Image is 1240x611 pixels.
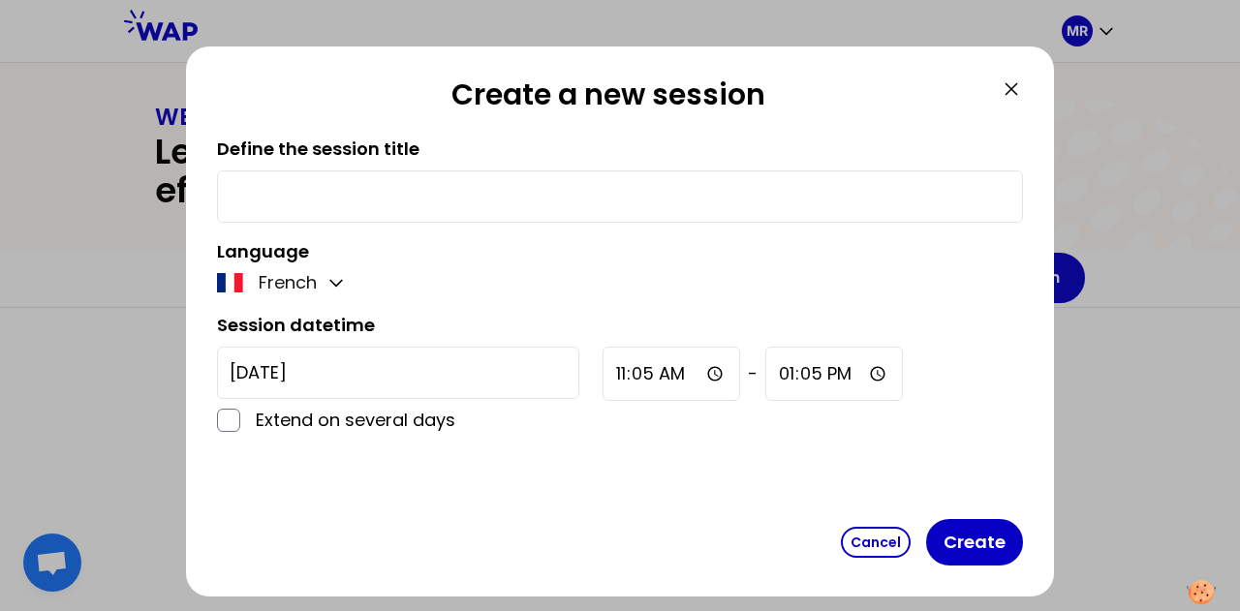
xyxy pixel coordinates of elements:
p: Extend on several days [256,407,579,434]
p: French [259,269,317,296]
span: - [748,360,758,387]
label: Language [217,239,309,263]
input: YYYY-M-D [217,347,579,399]
button: Cancel [841,527,911,558]
button: Create [926,519,1023,565]
label: Define the session title [217,137,419,161]
h2: Create a new session [217,77,1000,120]
label: Session datetime [217,313,375,337]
